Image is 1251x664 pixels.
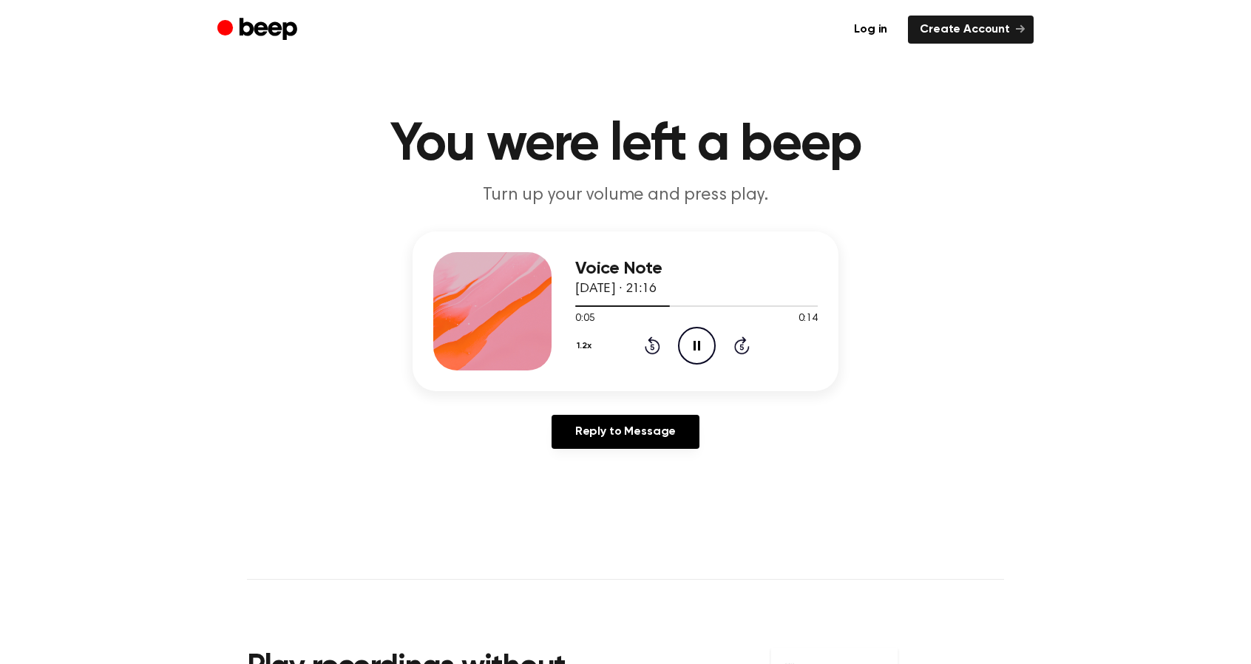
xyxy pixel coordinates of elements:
[342,183,909,208] p: Turn up your volume and press play.
[247,118,1004,172] h1: You were left a beep
[575,311,594,327] span: 0:05
[217,16,301,44] a: Beep
[575,333,597,359] button: 1.2x
[552,415,699,449] a: Reply to Message
[799,311,818,327] span: 0:14
[908,16,1034,44] a: Create Account
[575,282,657,296] span: [DATE] · 21:16
[575,259,818,279] h3: Voice Note
[842,16,899,44] a: Log in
